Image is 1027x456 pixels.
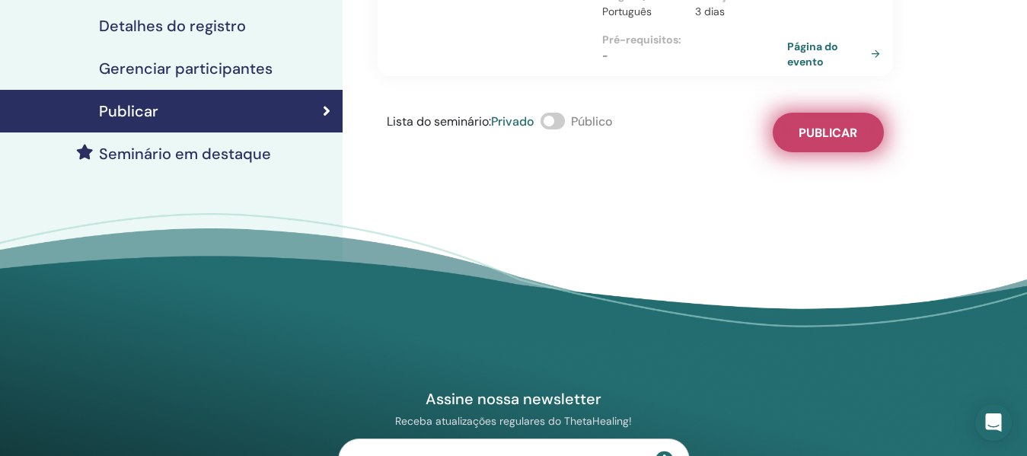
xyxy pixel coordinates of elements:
font: Pré-requisitos [602,33,678,46]
font: Seminário em destaque [99,144,271,164]
font: Gerenciar participantes [99,59,273,78]
button: Publicar [773,113,884,152]
font: Português [602,5,652,18]
font: Detalhes do registro [99,16,246,36]
div: Abra o Intercom Messenger [975,404,1012,441]
font: Página do evento [787,40,838,69]
font: : [489,113,491,129]
font: Público [571,113,613,129]
a: Página do evento [787,39,886,69]
font: Assine nossa newsletter [426,389,601,409]
font: Receba atualizações regulares do ThetaHealing! [395,414,632,428]
font: 3 dias [695,5,725,18]
font: - [602,49,608,62]
font: : [678,33,681,46]
font: Publicar [799,125,857,141]
font: Lista do seminário [387,113,489,129]
font: Privado [491,113,534,129]
font: Publicar [99,101,158,121]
